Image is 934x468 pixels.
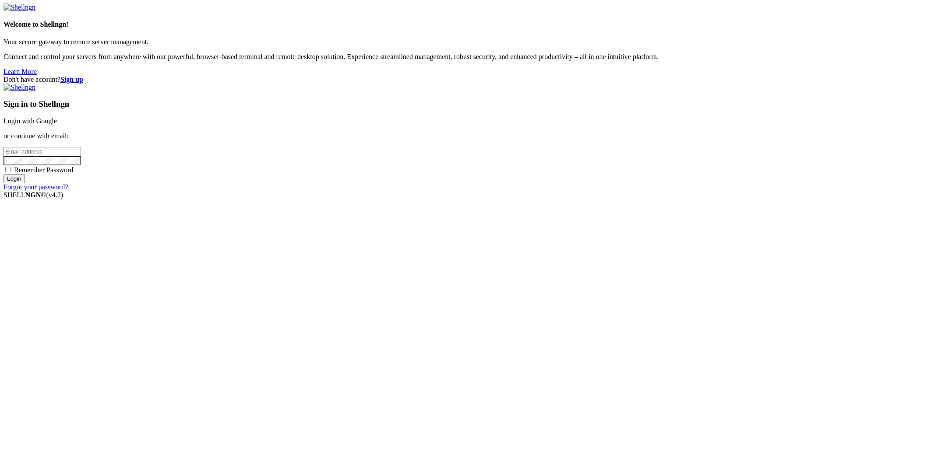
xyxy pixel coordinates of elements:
span: SHELL © [4,191,63,199]
input: Remember Password [5,167,11,172]
a: Learn More [4,68,37,75]
a: Forgot your password? [4,183,68,191]
div: Don't have account? [4,76,930,84]
p: Your secure gateway to remote server management. [4,38,930,46]
h3: Sign in to Shellngn [4,99,930,109]
img: Shellngn [4,84,35,91]
p: or continue with email: [4,132,930,140]
img: Shellngn [4,3,35,11]
a: Sign up [60,76,83,83]
p: Connect and control your servers from anywhere with our powerful, browser-based terminal and remo... [4,53,930,61]
a: Login with Google [4,117,57,125]
span: Remember Password [14,166,74,174]
h4: Welcome to Shellngn! [4,21,930,28]
span: 4.2.0 [46,191,63,199]
input: Login [4,174,25,183]
b: NGN [25,191,41,199]
input: Email address [4,147,81,156]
